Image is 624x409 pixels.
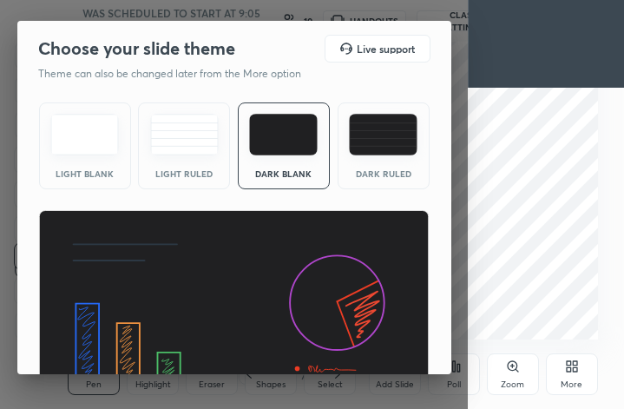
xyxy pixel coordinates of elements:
img: darkTheme.f0cc69e5.svg [249,114,318,155]
div: Light Ruled [149,169,219,178]
h2: Choose your slide theme [38,37,235,60]
div: Dark Blank [249,169,319,178]
div: Zoom [501,380,524,389]
img: darkRuledTheme.de295e13.svg [349,114,417,155]
img: lightTheme.e5ed3b09.svg [50,114,119,155]
div: Light Blank [50,169,120,178]
p: Theme can also be changed later from the More option [38,66,319,82]
img: lightRuledTheme.5fabf969.svg [150,114,219,155]
div: More [561,380,582,389]
h5: Live support [357,43,415,54]
div: Dark Ruled [349,169,418,178]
